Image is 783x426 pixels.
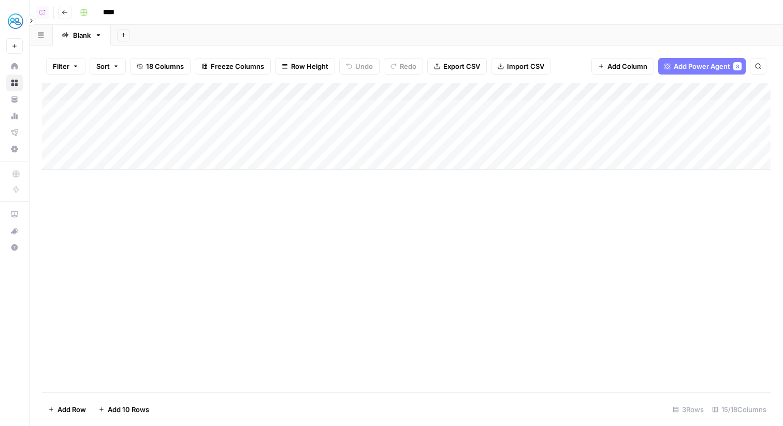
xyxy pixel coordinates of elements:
[708,401,771,418] div: 15/18 Columns
[6,108,23,124] a: Usage
[400,61,416,71] span: Redo
[291,61,328,71] span: Row Height
[6,12,25,31] img: MyHealthTeam Logo
[443,61,480,71] span: Export CSV
[507,61,544,71] span: Import CSV
[591,58,654,75] button: Add Column
[6,91,23,108] a: Your Data
[92,401,155,418] button: Add 10 Rows
[57,404,86,415] span: Add Row
[736,62,739,70] span: 3
[491,58,551,75] button: Import CSV
[355,61,373,71] span: Undo
[73,30,91,40] div: Blank
[607,61,647,71] span: Add Column
[146,61,184,71] span: 18 Columns
[427,58,487,75] button: Export CSV
[384,58,423,75] button: Redo
[96,61,110,71] span: Sort
[195,58,271,75] button: Freeze Columns
[108,404,149,415] span: Add 10 Rows
[90,58,126,75] button: Sort
[211,61,264,71] span: Freeze Columns
[6,239,23,256] button: Help + Support
[6,206,23,223] a: AirOps Academy
[6,75,23,91] a: Browse
[42,401,92,418] button: Add Row
[669,401,708,418] div: 3 Rows
[674,61,730,71] span: Add Power Agent
[733,62,742,70] div: 3
[6,8,23,34] button: Workspace: MyHealthTeam
[6,141,23,157] a: Settings
[6,58,23,75] a: Home
[130,58,191,75] button: 18 Columns
[275,58,335,75] button: Row Height
[6,223,23,239] button: What's new?
[53,61,69,71] span: Filter
[658,58,746,75] button: Add Power Agent3
[7,223,22,239] div: What's new?
[339,58,380,75] button: Undo
[53,25,111,46] a: Blank
[46,58,85,75] button: Filter
[6,124,23,141] a: Flightpath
